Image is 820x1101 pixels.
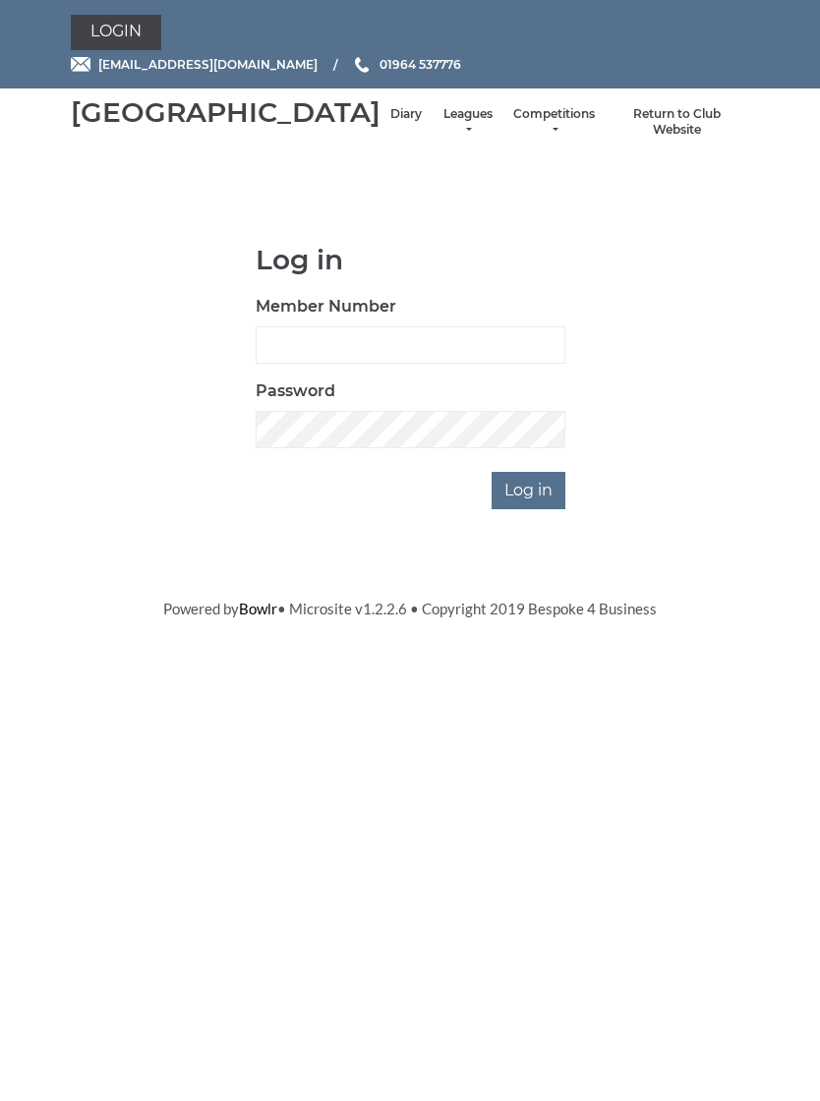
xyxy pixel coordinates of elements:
div: [GEOGRAPHIC_DATA] [71,97,381,128]
a: Email [EMAIL_ADDRESS][DOMAIN_NAME] [71,55,318,74]
a: Return to Club Website [615,106,739,139]
a: Bowlr [239,600,277,617]
label: Password [256,379,335,403]
input: Log in [492,472,565,509]
a: Diary [390,106,422,123]
label: Member Number [256,295,396,319]
a: Leagues [441,106,494,139]
a: Login [71,15,161,50]
span: Powered by • Microsite v1.2.2.6 • Copyright 2019 Bespoke 4 Business [163,600,657,617]
img: Email [71,57,90,72]
h1: Log in [256,245,565,275]
span: 01964 537776 [380,57,461,72]
a: Phone us 01964 537776 [352,55,461,74]
a: Competitions [513,106,595,139]
img: Phone us [355,57,369,73]
span: [EMAIL_ADDRESS][DOMAIN_NAME] [98,57,318,72]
